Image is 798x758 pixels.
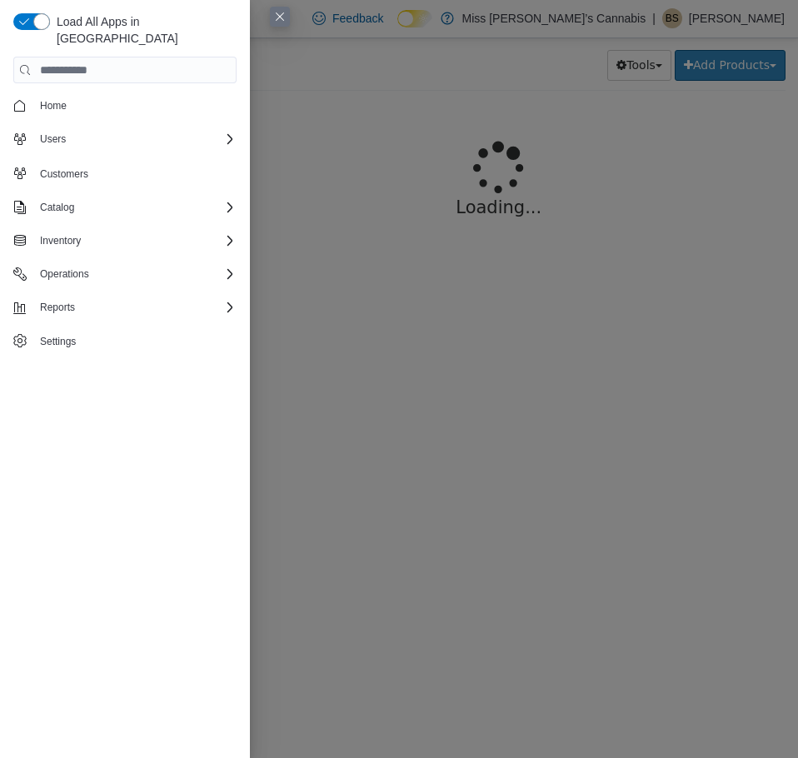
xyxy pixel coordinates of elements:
[77,394,119,406] span: Topicals
[7,262,243,286] button: Operations
[77,185,112,197] span: Flower
[77,211,117,223] span: Pre-Roll
[33,197,237,217] span: Catalog
[33,129,237,149] span: Users
[40,335,76,348] span: Settings
[7,229,243,252] button: Inventory
[33,264,96,284] button: Operations
[32,101,96,113] span: All Products
[40,234,81,247] span: Inventory
[40,267,89,281] span: Operations
[7,161,243,185] button: Customers
[270,7,290,27] button: Close this dialog
[33,231,87,251] button: Inventory
[7,127,243,151] button: Users
[142,289,164,302] span: (42)
[7,296,243,319] button: Reports
[157,316,179,328] span: (54)
[77,237,109,250] span: Vapes
[33,231,237,251] span: Inventory
[122,263,145,276] span: (70)
[132,368,147,381] span: (3)
[77,316,149,328] span: Concentrates
[33,331,237,352] span: Settings
[117,237,146,250] span: (174)
[147,421,177,433] span: (287)
[98,342,113,354] span: (4)
[33,297,237,317] span: Reports
[40,132,66,146] span: Users
[77,342,91,354] span: Oil
[120,185,149,197] span: (275)
[33,297,82,317] button: Reports
[33,162,237,183] span: Customers
[40,99,67,112] span: Home
[13,87,237,357] nav: Complex example
[33,197,81,217] button: Catalog
[262,157,736,183] p: Loading...
[127,394,142,406] span: (5)
[33,129,72,149] button: Users
[77,368,126,381] span: Capsules
[77,263,116,276] span: Edibles
[33,96,73,116] a: Home
[7,196,243,219] button: Catalog
[50,13,237,47] span: Load All Apps in [GEOGRAPHIC_DATA]
[675,12,786,42] button: Add Products
[40,301,75,314] span: Reports
[33,264,237,284] span: Operations
[33,164,95,184] a: Customers
[40,201,74,214] span: Catalog
[7,93,243,117] button: Home
[125,211,154,223] span: (259)
[32,126,132,172] span: Miss [PERSON_NAME]’s Cannabis
[607,12,671,42] button: Tools
[40,167,88,181] span: Customers
[12,12,152,42] span: My Catalog
[33,95,237,116] span: Home
[77,289,134,302] span: Beverages
[7,329,243,353] button: Settings
[33,332,82,352] a: Settings
[77,421,140,433] span: Accessories
[12,72,187,92] h5: Products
